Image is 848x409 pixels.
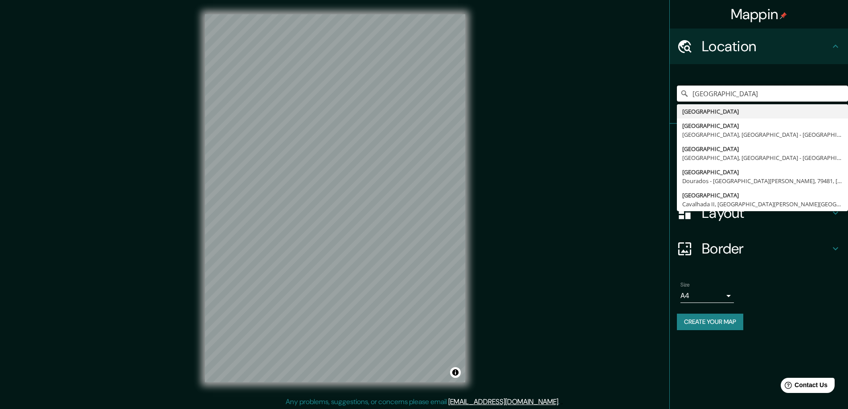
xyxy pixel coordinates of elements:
h4: Border [702,240,830,258]
button: Create your map [677,314,743,330]
div: Border [670,231,848,266]
div: Pins [670,124,848,160]
label: Size [680,281,690,289]
div: [GEOGRAPHIC_DATA] [682,191,843,200]
p: Any problems, suggestions, or concerns please email . [286,397,560,407]
button: Toggle attribution [450,367,461,378]
div: Dourados - [GEOGRAPHIC_DATA][PERSON_NAME], 79481, [GEOGRAPHIC_DATA] [682,176,843,185]
a: [EMAIL_ADDRESS][DOMAIN_NAME] [448,397,558,406]
div: [GEOGRAPHIC_DATA] [682,121,843,130]
div: [GEOGRAPHIC_DATA], [GEOGRAPHIC_DATA] - [GEOGRAPHIC_DATA], 69037-136, [GEOGRAPHIC_DATA] [682,130,843,139]
img: pin-icon.png [780,12,787,19]
input: Pick your city or area [677,86,848,102]
div: Cavalhada II, [GEOGRAPHIC_DATA][PERSON_NAME][GEOGRAPHIC_DATA][PERSON_NAME], 78216-642, [GEOGRAPHI... [682,200,843,209]
iframe: Help widget launcher [769,374,838,399]
div: Style [670,160,848,195]
div: [GEOGRAPHIC_DATA] [682,144,843,153]
h4: Layout [702,204,830,222]
div: [GEOGRAPHIC_DATA] [682,168,843,176]
div: A4 [680,289,734,303]
canvas: Map [205,14,465,382]
div: [GEOGRAPHIC_DATA], [GEOGRAPHIC_DATA] - [GEOGRAPHIC_DATA], 64016-460, [GEOGRAPHIC_DATA] [682,153,843,162]
div: [GEOGRAPHIC_DATA] [682,107,843,116]
div: . [561,397,563,407]
div: Location [670,29,848,64]
h4: Mappin [731,5,787,23]
div: . [560,397,561,407]
h4: Location [702,37,830,55]
div: Layout [670,195,848,231]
